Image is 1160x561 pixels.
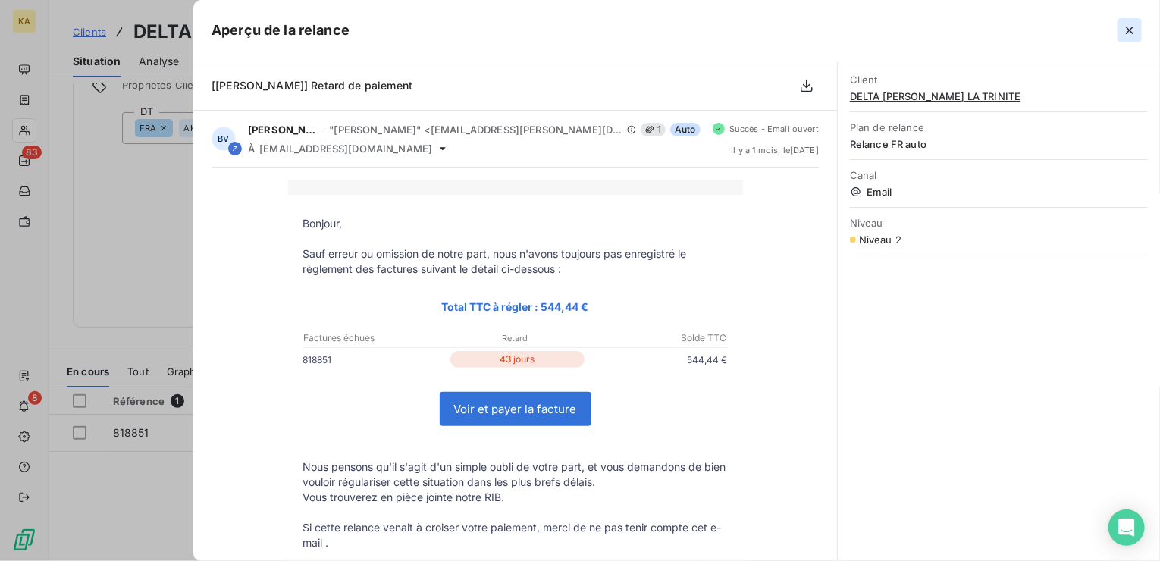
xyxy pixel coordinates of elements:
p: 818851 [303,352,447,368]
p: Vous trouverez en pièce jointe notre RIB. [303,490,728,505]
span: Niveau [850,217,1148,229]
span: Client [850,74,1148,86]
div: Open Intercom Messenger [1108,509,1145,546]
p: 43 jours [450,351,585,368]
a: Voir et payer la facture [440,393,591,425]
span: Plan de relance [850,121,1148,133]
span: Auto [670,123,701,136]
span: [EMAIL_ADDRESS][DOMAIN_NAME] [259,143,432,155]
p: Solde TTC [587,331,727,345]
span: DELTA [PERSON_NAME] LA TRINITE [850,90,1148,102]
span: - [321,125,324,134]
span: Relance FR auto [850,138,1148,150]
p: Sauf erreur ou omission de notre part, nous n'avons toujours pas enregistré le règlement des fact... [303,246,728,277]
div: BV [212,127,236,151]
p: Nous pensons qu'il s'agit d'un simple oubli de votre part, et vous demandons de bien vouloir régu... [303,459,728,490]
span: [[PERSON_NAME]] Retard de paiement [212,79,412,92]
p: 544,44 € [588,352,728,368]
span: 1 [641,123,666,136]
h5: Aperçu de la relance [212,20,350,41]
p: Bonjour, [303,216,728,231]
span: [PERSON_NAME] [248,124,316,136]
span: "[PERSON_NAME]" <[EMAIL_ADDRESS][PERSON_NAME][DOMAIN_NAME]> [329,124,622,136]
span: il y a 1 mois , le [DATE] [732,146,819,155]
p: Factures échues [304,331,444,345]
p: Retard [445,331,585,345]
span: Canal [850,169,1148,181]
p: Total TTC à régler : 544,44 € [303,298,728,315]
span: Email [850,186,1148,198]
span: Niveau 2 [859,233,901,246]
span: À [248,143,255,155]
span: Succès - Email ouvert [729,124,819,133]
p: Si cette relance venait à croiser votre paiement, merci de ne pas tenir compte cet e-mail . [303,520,728,550]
